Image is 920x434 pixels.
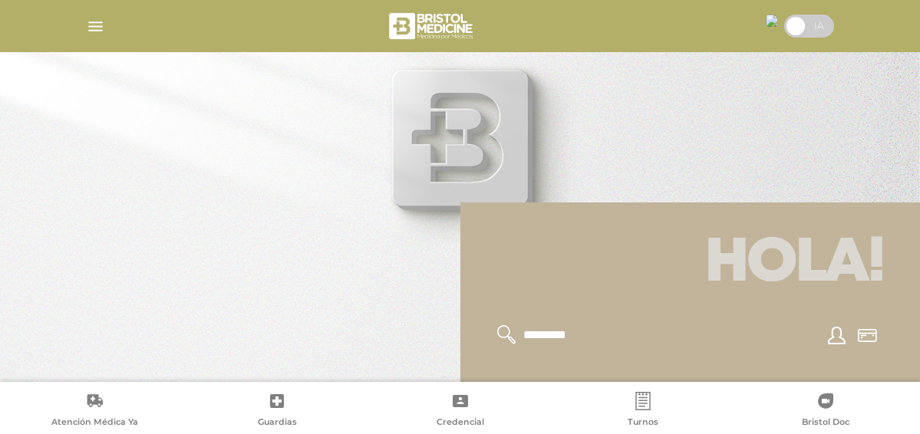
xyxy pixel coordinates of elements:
a: Credencial [368,392,551,431]
span: Turnos [628,416,658,430]
span: Atención Médica Ya [51,416,138,430]
img: 23526 [766,15,778,27]
a: Bristol Doc [734,392,917,431]
span: Guardias [258,416,297,430]
a: Turnos [552,392,734,431]
h1: Hola! [479,221,902,307]
span: Credencial [437,416,484,430]
a: Atención Médica Ya [3,392,186,431]
img: Cober_menu-lines-white.svg [86,17,105,36]
a: Guardias [186,392,368,431]
span: Bristol Doc [802,416,849,430]
img: bristol-medicine-blanco.png [387,8,478,44]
